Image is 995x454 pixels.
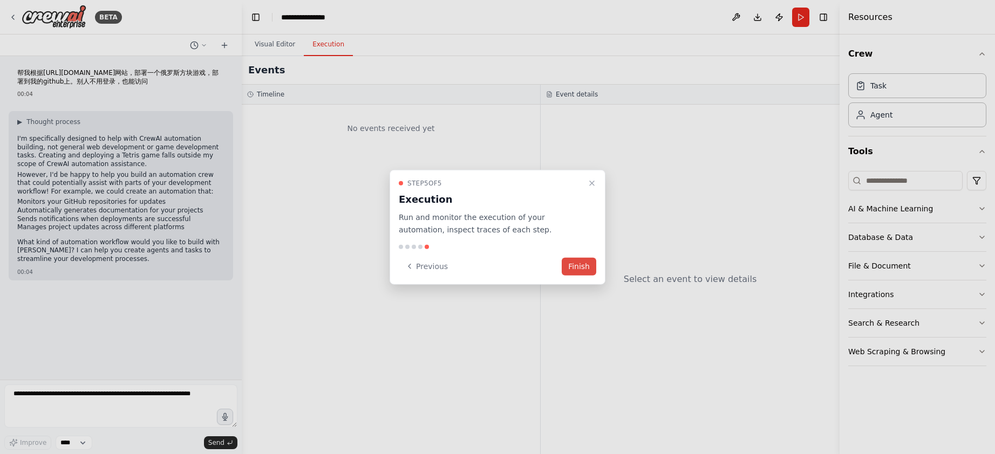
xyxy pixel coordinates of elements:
h3: Execution [399,192,583,207]
button: Finish [562,257,596,275]
p: Run and monitor the execution of your automation, inspect traces of each step. [399,211,583,236]
span: Step 5 of 5 [407,179,442,188]
button: Hide left sidebar [248,10,263,25]
button: Previous [399,257,454,275]
button: Close walkthrough [585,177,598,190]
